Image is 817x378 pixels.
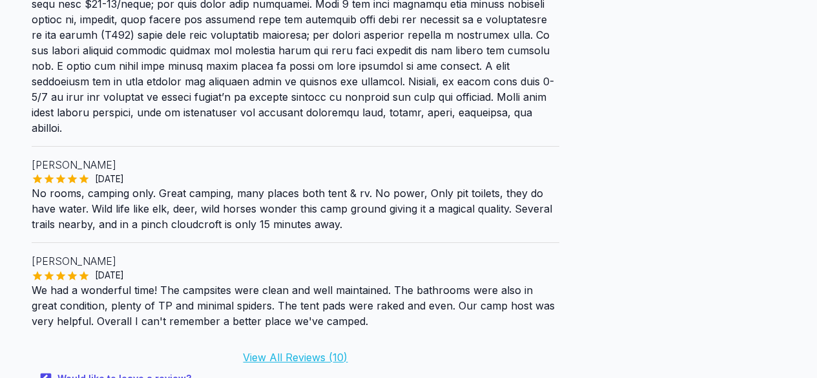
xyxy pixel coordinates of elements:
[32,282,560,329] p: We had a wonderful time! The campsites were clean and well maintained. The bathrooms were also in...
[243,351,347,364] a: View All Reviews (10)
[90,173,129,185] span: [DATE]
[32,185,560,232] p: No rooms, camping only. Great camping, many places both tent & rv. No power, Only pit toilets, th...
[32,157,560,173] p: [PERSON_NAME]
[32,253,560,269] p: [PERSON_NAME]
[90,269,129,282] span: [DATE]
